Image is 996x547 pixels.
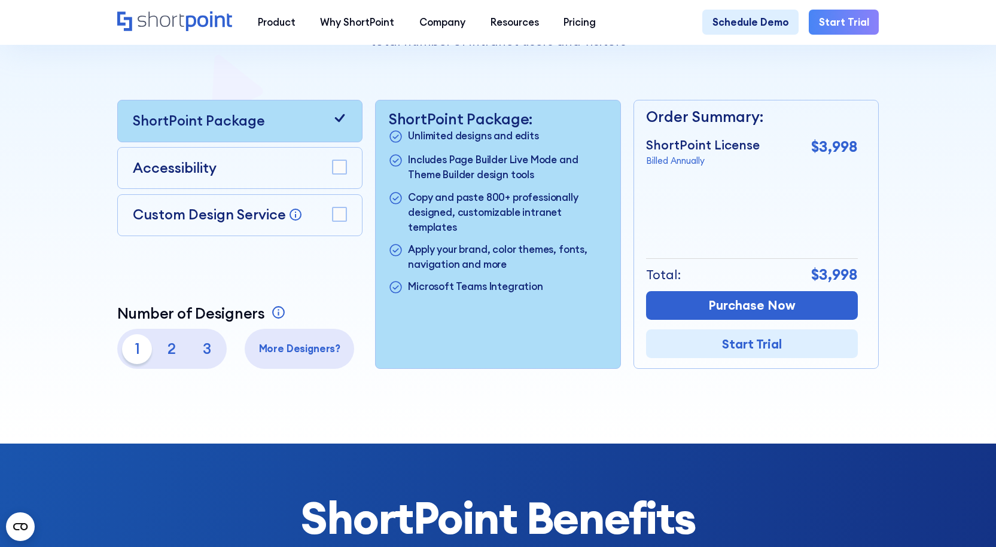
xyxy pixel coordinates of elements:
div: Pricing [564,15,596,30]
p: 1 [122,334,152,364]
p: Accessibility [133,158,217,179]
a: Why ShortPoint [308,10,407,35]
div: Resources [491,15,539,30]
p: Microsoft Teams Integration [408,279,543,296]
p: $3,998 [811,136,858,158]
p: Total: [646,265,681,284]
a: Purchase Now [646,291,858,320]
p: $3,998 [811,264,858,286]
p: Billed Annually [646,154,760,167]
a: Product [245,10,308,35]
p: Apply your brand, color themes, fonts, navigation and more [408,242,608,272]
a: Schedule Demo [702,10,799,35]
p: ShortPoint Package [133,111,265,132]
p: Order Summary: [646,106,858,128]
a: Resources [478,10,552,35]
p: ShortPoint Package: [388,111,608,129]
a: Pricing [552,10,609,35]
a: Number of Designers [117,305,288,323]
p: Includes Page Builder Live Mode and Theme Builder design tools [408,152,608,182]
a: Start Trial [646,329,858,358]
p: Number of Designers [117,305,265,323]
a: Company [407,10,478,35]
p: Copy and paste 800+ professionally designed, customizable intranet templates [408,190,608,235]
p: ShortPoint License [646,136,760,154]
div: Product [258,15,296,30]
p: More Designers? [250,341,350,356]
a: Home [117,11,233,33]
div: Why ShortPoint [320,15,394,30]
iframe: Chat Widget [936,490,996,547]
h2: ShortPoint Benefits [117,493,879,542]
p: 3 [191,334,221,364]
button: Open CMP widget [6,512,35,541]
p: Unlimited designs and edits [408,129,539,145]
p: Custom Design Service [133,206,286,223]
a: Start Trial [809,10,879,35]
p: 2 [157,334,187,364]
div: Chat-Widget [936,490,996,547]
div: Company [419,15,465,30]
